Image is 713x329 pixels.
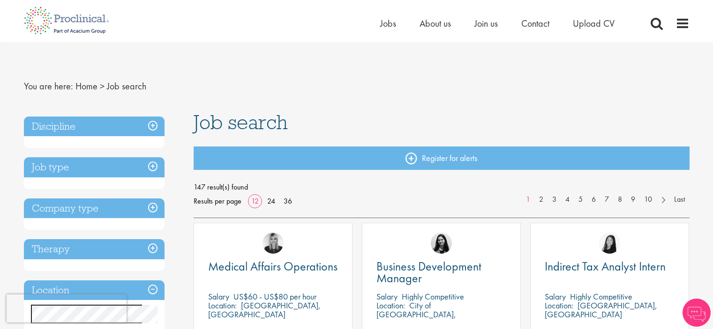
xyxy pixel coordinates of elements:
p: City of [GEOGRAPHIC_DATA], [GEOGRAPHIC_DATA] [376,300,456,329]
a: 7 [600,194,614,205]
a: Contact [521,17,549,29]
a: About us [420,17,451,29]
span: Location: [545,300,573,311]
span: Business Development Manager [376,258,481,286]
span: Location: [208,300,237,311]
span: Location: [376,300,405,311]
a: 6 [587,194,600,205]
span: Salary [208,291,229,302]
a: 24 [264,196,278,206]
span: Indirect Tax Analyst Intern [545,258,666,274]
span: Medical Affairs Operations [208,258,338,274]
p: [GEOGRAPHIC_DATA], [GEOGRAPHIC_DATA] [208,300,321,320]
a: Register for alerts [194,146,690,170]
a: breadcrumb link [75,80,98,92]
h3: Discipline [24,117,165,137]
h3: Job type [24,157,165,177]
a: Indirect Tax Analyst Intern [545,261,675,272]
img: Numhom Sudsok [599,233,620,254]
a: Jobs [380,17,396,29]
h3: Therapy [24,239,165,259]
span: Job search [107,80,146,92]
span: Job search [194,110,288,135]
a: 10 [639,194,657,205]
a: 2 [534,194,548,205]
a: 3 [548,194,561,205]
p: Highly Competitive [570,291,632,302]
span: Results per page [194,194,241,208]
a: Business Development Manager [376,261,506,284]
img: Chatbot [683,299,711,327]
img: Janelle Jones [263,233,284,254]
iframe: reCAPTCHA [7,294,127,322]
p: US$60 - US$80 per hour [233,291,316,302]
span: You are here: [24,80,73,92]
a: 12 [248,196,262,206]
img: Indre Stankeviciute [431,233,452,254]
a: Upload CV [573,17,615,29]
a: Last [669,194,690,205]
a: 1 [521,194,535,205]
a: 5 [574,194,587,205]
a: Join us [474,17,498,29]
span: 147 result(s) found [194,180,690,194]
p: [GEOGRAPHIC_DATA], [GEOGRAPHIC_DATA] [545,300,657,320]
span: Salary [545,291,566,302]
a: 9 [626,194,640,205]
span: > [100,80,105,92]
p: Highly Competitive [402,291,464,302]
a: Medical Affairs Operations [208,261,338,272]
a: 36 [280,196,295,206]
h3: Company type [24,198,165,219]
a: 8 [613,194,627,205]
span: Salary [376,291,398,302]
a: 4 [561,194,574,205]
h3: Location [24,280,165,300]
